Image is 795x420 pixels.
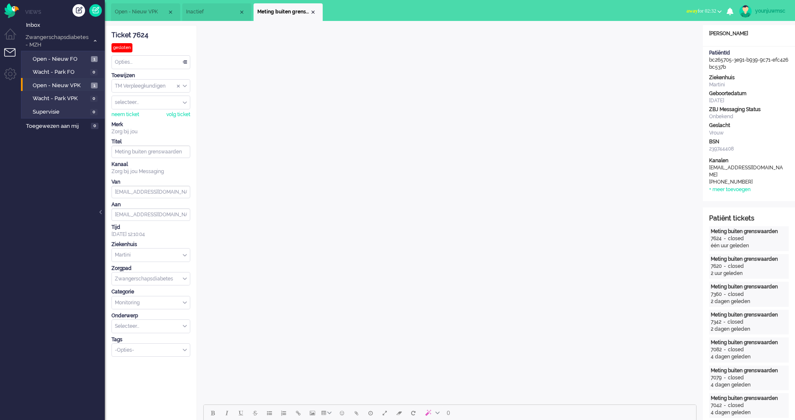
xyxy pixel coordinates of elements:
div: Zorgpad [111,265,190,272]
div: Close tab [167,9,174,16]
div: 7360 [711,291,722,298]
span: 0 [91,123,98,129]
div: closed [728,402,744,409]
div: Meting buiten grenswaarden [711,256,787,263]
div: - [722,346,728,353]
button: 0 [443,406,454,420]
div: Tijd [111,224,190,231]
div: - [722,235,728,242]
div: Geboortedatum [709,90,789,97]
div: - [722,291,728,298]
button: Bold [205,406,220,420]
div: Aan [111,201,190,208]
div: [EMAIL_ADDRESS][DOMAIN_NAME] [709,164,785,179]
li: View [111,3,180,21]
button: Clear formatting [392,406,406,420]
div: Van [111,179,190,186]
span: away [686,8,698,14]
a: Omnidesk [4,5,19,12]
a: Inbox [24,20,105,29]
li: 7624 [254,3,323,21]
a: Wacht - Park VPK 0 [24,93,104,103]
div: Onbekend [709,113,789,120]
button: AI [420,406,443,420]
div: Ziekenhuis [709,74,789,81]
span: Open - Nieuw VPK [115,8,167,16]
a: younjuwmsc [738,5,787,18]
div: Zorg bij jou [111,128,190,135]
div: 2 dagen geleden [711,326,787,333]
div: Categorie [111,288,190,296]
div: closed [728,319,743,326]
div: Vrouw [709,130,789,137]
div: 4 dagen geleden [711,381,787,389]
button: Italic [220,406,234,420]
div: younjuwmsc [755,7,787,15]
span: Open - Nieuw VPK [33,82,89,90]
div: Assign User [111,96,190,109]
div: één uur geleden [711,242,787,249]
div: Geslacht [709,122,789,129]
div: 7079 [711,374,722,381]
div: gesloten [111,43,132,52]
div: Meting buiten grenswaarden [711,395,787,402]
span: Toegewezen aan mij [26,122,88,130]
div: closed [728,346,744,353]
button: Numbered list [277,406,291,420]
a: Toegewezen aan mij 0 [24,121,105,130]
span: Open - Nieuw FO [33,55,89,63]
div: Ziekenhuis [111,241,190,248]
div: neem ticket [111,111,139,118]
span: Inbox [26,21,105,29]
span: 1 [91,56,98,62]
button: Bullet list [262,406,277,420]
div: Merk [111,121,190,128]
li: awayfor 02:32 [681,3,727,21]
div: 4 dagen geleden [711,409,787,416]
div: bc265705-3e91-b939-9c71-efc426bc537b [703,49,795,71]
div: 4 dagen geleden [711,353,787,360]
div: Tags [111,336,190,343]
span: 1 [91,83,98,89]
div: Zorg bij jou Messaging [111,168,190,175]
button: Fullscreen [378,406,392,420]
span: Inactief [186,8,238,16]
div: 7042 [711,402,722,409]
div: Creëer ticket [73,4,85,17]
span: 0 [90,109,98,115]
button: Strikethrough [248,406,262,420]
div: Toewijzen [111,72,190,79]
div: Ticket 7624 [111,31,190,40]
span: Wacht - Park FO [33,68,88,76]
div: [DATE] 12:10:04 [111,224,190,238]
div: + meer toevoegen [709,186,751,193]
div: PatiëntId [709,49,789,57]
div: Meting buiten grenswaarden [711,339,787,346]
div: [DATE] [709,97,789,104]
div: ZBJ Messaging Status [709,106,789,113]
a: Quick Ticket [89,4,102,17]
button: Table [319,406,335,420]
div: 7082 [711,346,722,353]
div: - [721,319,728,326]
div: 2 uur geleden [711,270,787,277]
span: Wacht - Park VPK [33,95,88,103]
div: volg ticket [166,111,190,118]
div: Meting buiten grenswaarden [711,367,787,374]
div: Meting buiten grenswaarden [711,228,787,235]
div: Meting buiten grenswaarden [711,311,787,319]
span: Zwangerschapsdiabetes - MZH [24,34,89,49]
img: avatar [739,5,752,18]
div: [PHONE_NUMBER] [709,179,785,186]
div: Close tab [310,9,316,16]
div: 7624 [711,235,722,242]
div: - [722,374,728,381]
button: Emoticons [335,406,349,420]
span: Meting buiten grenswaarden [257,8,310,16]
img: flow_omnibird.svg [4,3,19,18]
div: Meting buiten grenswaarden [711,283,787,290]
a: Open - Nieuw VPK 1 [24,80,104,90]
button: Insert/edit link [291,406,305,420]
button: Reset content [406,406,420,420]
li: Admin menu [4,68,23,87]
